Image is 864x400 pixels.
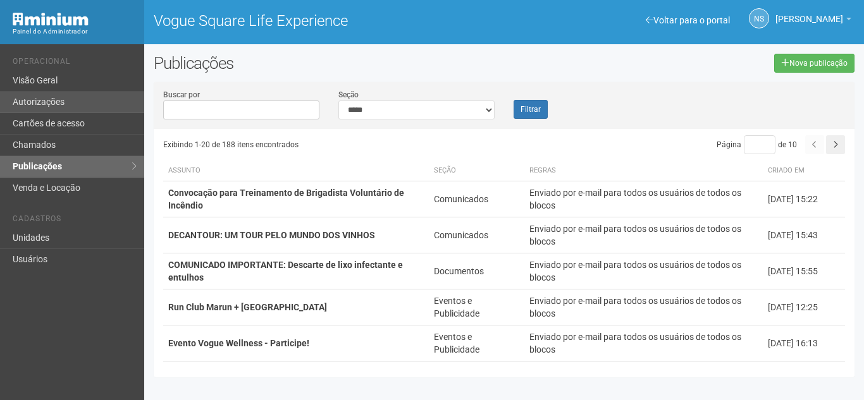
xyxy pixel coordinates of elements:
[763,161,845,181] th: Criado em
[154,13,495,29] h1: Vogue Square Life Experience
[163,161,429,181] th: Assunto
[168,188,404,210] strong: Convocação para Treinamento de Brigadista Voluntário de Incêndio
[763,217,845,253] td: [DATE] 15:43
[429,361,524,397] td: Comunicados
[524,289,763,325] td: Enviado por e-mail para todos os usuários de todos os blocos
[429,325,524,361] td: Eventos e Publicidade
[429,253,524,289] td: Documentos
[163,135,505,154] div: Exibindo 1-20 de 188 itens encontrados
[429,181,524,217] td: Comunicados
[524,361,763,397] td: Enviado por e-mail para todos os usuários dos blocos Loja, Quiosque
[775,16,851,26] a: [PERSON_NAME]
[763,325,845,361] td: [DATE] 16:13
[524,181,763,217] td: Enviado por e-mail para todos os usuários de todos os blocos
[13,57,135,70] li: Operacional
[154,54,435,73] h2: Publicações
[524,217,763,253] td: Enviado por e-mail para todos os usuários de todos os blocos
[774,54,855,73] a: Nova publicação
[646,15,730,25] a: Voltar para o portal
[13,13,89,26] img: Minium
[717,140,797,149] span: Página de 10
[168,338,309,348] strong: Evento Vogue Wellness - Participe!
[168,260,403,282] strong: COMUNICADO IMPORTANTE: Descarte de lixo infectante e entulhos
[763,181,845,217] td: [DATE] 15:22
[524,253,763,289] td: Enviado por e-mail para todos os usuários de todos os blocos
[514,100,548,119] button: Filtrar
[763,361,845,397] td: [DATE] 09:29
[749,8,769,28] a: NS
[168,302,327,312] strong: Run Club Marun + [GEOGRAPHIC_DATA]
[163,89,200,100] label: Buscar por
[763,289,845,325] td: [DATE] 12:25
[429,289,524,325] td: Eventos e Publicidade
[775,2,843,24] span: Nicolle Silva
[13,214,135,227] li: Cadastros
[763,253,845,289] td: [DATE] 15:55
[13,26,135,37] div: Painel do Administrador
[524,161,763,181] th: Regras
[429,161,524,181] th: Seção
[168,230,375,240] strong: DECANTOUR: UM TOUR PELO MUNDO DOS VINHOS
[524,325,763,361] td: Enviado por e-mail para todos os usuários de todos os blocos
[338,89,359,100] label: Seção
[429,217,524,253] td: Comunicados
